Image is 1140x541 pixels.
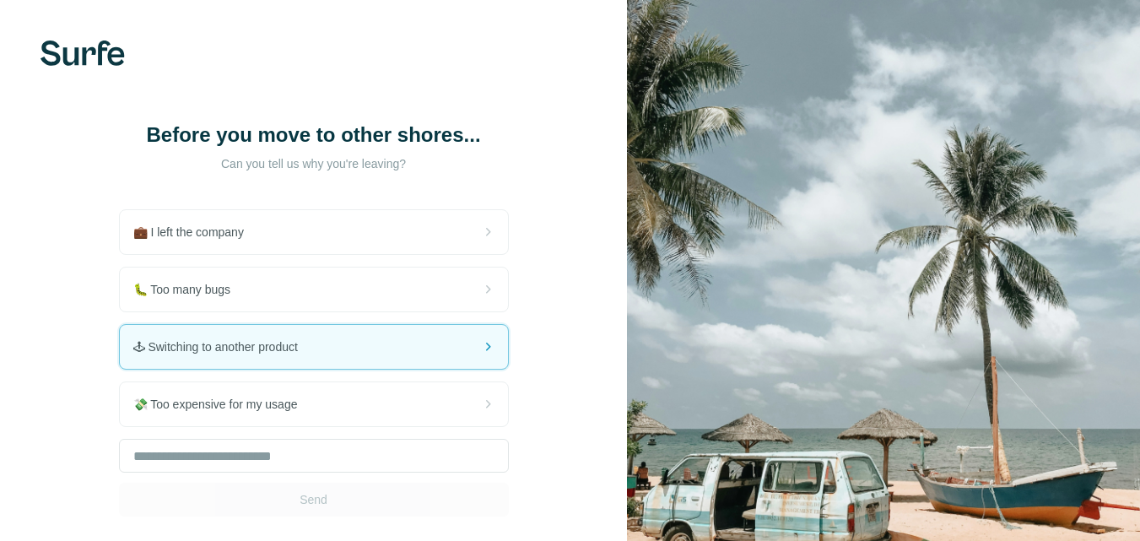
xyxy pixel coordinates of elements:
img: Surfe's logo [41,41,125,66]
span: 💸 Too expensive for my usage [133,396,311,413]
span: 🐛 Too many bugs [133,281,245,298]
h1: Before you move to other shores... [145,122,483,149]
p: Can you tell us why you're leaving? [145,155,483,172]
span: 💼 I left the company [133,224,257,241]
span: 🕹 Switching to another product [133,338,311,355]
